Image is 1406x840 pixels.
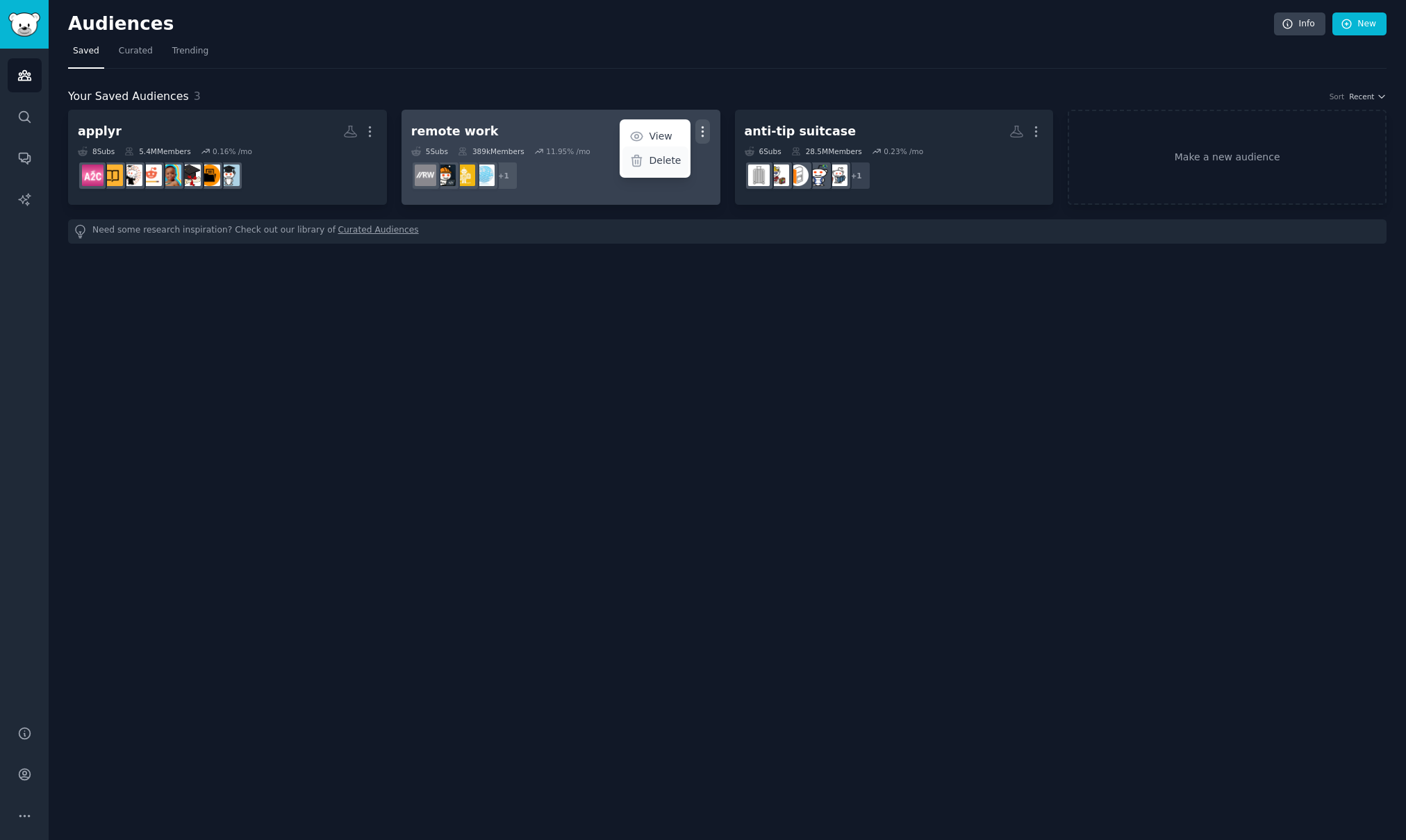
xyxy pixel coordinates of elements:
[791,146,862,156] div: 28.5M Members
[745,123,857,140] div: anti-tip suitcase
[826,165,847,186] img: JapanTravel
[8,12,40,37] img: GummySearch logo
[458,146,524,156] div: 389k Members
[68,13,1274,35] h2: Audiences
[735,110,1054,205] a: anti-tip suitcase6Subs28.5MMembers0.23% /mo+1JapanTravelsolotravelonebagtravelRimowa
[1068,110,1387,205] a: Make a new audience
[73,45,99,58] span: Saved
[78,123,122,140] div: applyr
[411,146,448,156] div: 5 Sub s
[1274,12,1325,36] a: Info
[546,146,590,156] div: 11.95 % /mo
[82,165,104,186] img: ApplyingToCollege
[160,165,181,186] img: premed
[402,110,720,205] a: remote workViewDelete5Subs389kMembers11.95% /mo+1RemoteWorkSourcetechjobsCodingJobsremoteworking
[68,40,104,69] a: Saved
[768,165,789,186] img: travel
[1349,92,1374,101] span: Recent
[213,146,252,156] div: 0.16 % /mo
[1332,12,1387,36] a: New
[415,165,436,186] img: remoteworking
[167,40,213,69] a: Trending
[1330,92,1345,101] div: Sort
[179,165,201,186] img: highschool
[68,219,1387,244] div: Need some research inspiration? Check out our library of
[218,165,240,186] img: CollegeAdmissions
[338,224,419,239] a: Curated Audiences
[649,153,681,168] p: Delete
[622,122,688,151] a: View
[172,45,208,58] span: Trending
[745,146,781,156] div: 6 Sub s
[114,40,158,69] a: Curated
[434,165,456,186] img: CodingJobs
[807,165,828,186] img: solotravel
[748,165,770,186] img: Rimowa
[787,165,809,186] img: onebag
[411,123,499,140] div: remote work
[68,88,189,106] span: Your Saved Audiences
[454,165,475,186] img: techjobs
[68,110,387,205] a: applyr8Subs5.4MMembers0.16% /moCollegeAdmissionscollegeresultshighschoolpremedCollegeEssayscolleg...
[78,146,115,156] div: 8 Sub s
[140,165,162,186] img: CollegeEssays
[884,146,923,156] div: 0.23 % /mo
[121,165,142,186] img: college
[489,161,518,190] div: + 1
[124,146,190,156] div: 5.4M Members
[101,165,123,186] img: chanceme
[649,129,672,144] p: View
[473,165,495,186] img: RemoteWorkSource
[119,45,153,58] span: Curated
[842,161,871,190] div: + 1
[199,165,220,186] img: collegeresults
[194,90,201,103] span: 3
[1349,92,1387,101] button: Recent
